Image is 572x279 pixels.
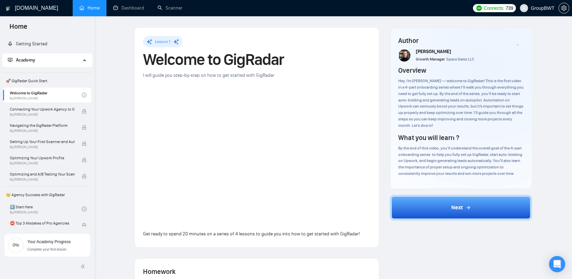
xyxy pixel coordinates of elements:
[451,204,463,212] span: Next
[8,243,24,247] span: 0%
[10,106,75,113] span: Connecting Your Upwork Agency to GigRadar
[79,5,100,11] a: homeHome
[16,57,35,63] span: Academy
[398,36,524,45] h4: Author
[4,22,33,36] span: Home
[10,202,82,216] a: 1️⃣ Start HereBy[PERSON_NAME]
[398,133,459,142] h4: What you will learn ?
[416,49,451,54] span: [PERSON_NAME]
[8,57,35,63] span: Academy
[10,220,75,227] span: ⛔ Top 3 Mistakes of Pro Agencies
[559,5,569,11] span: setting
[484,4,504,12] span: Connects:
[549,256,565,272] div: Open Intercom Messenger
[398,145,524,177] div: By the end of this video, you’ll understand the overall goal of the 4-part onboarding series: to ...
[10,88,82,102] a: Welcome to GigRadarBy[PERSON_NAME]
[10,171,75,178] span: Optimizing and A/B Testing Your Scanner for Better Results
[3,74,91,88] span: 🚀 GigRadar Quick Start
[558,3,569,14] button: setting
[113,5,144,11] a: dashboardDashboard
[399,49,411,62] img: vlad-t.jpg
[158,5,183,11] a: searchScanner
[2,37,92,51] li: Getting Started
[155,39,170,44] span: Lesson 1
[10,161,75,165] span: By [PERSON_NAME]
[10,138,75,145] span: Setting Up Your First Scanner and Auto-Bidder
[522,6,526,10] span: user
[82,158,87,162] span: lock
[558,5,569,11] a: setting
[82,207,87,211] span: check-circle
[143,52,371,67] h1: Welcome to GigRadar
[143,231,360,237] span: Get ready to spend 20 minutes on a series of 4 lessons to guide you into how to get started with ...
[416,57,445,62] span: Growth Manager
[506,4,513,12] span: 739
[10,113,75,117] span: By [PERSON_NAME]
[6,3,10,14] img: logo
[82,93,87,97] span: check-circle
[398,66,426,75] h4: Overview
[476,5,482,11] img: upwork-logo.png
[10,155,75,161] span: Optimizing Your Upwork Profile
[80,263,87,270] span: double-left
[390,195,532,220] button: Next
[10,122,75,129] span: Navigating the GigRadar Platform
[398,78,524,129] div: Hey, I’m [PERSON_NAME] — welcome to GigRadar! This is the first video in a 4-part onboarding seri...
[82,109,87,114] span: lock
[82,223,87,228] span: lock
[10,145,75,149] span: By [PERSON_NAME]
[27,248,67,251] span: Complete your first lesson
[8,57,13,62] span: fund-projection-screen
[10,129,75,133] span: By [PERSON_NAME]
[143,72,275,78] span: I will guide you step-by-step on how to get started with GigRadar
[82,174,87,179] span: lock
[3,188,91,202] span: 👑 Agency Success with GigRadar
[143,267,371,276] h4: Homework
[82,141,87,146] span: lock
[82,125,87,130] span: lock
[27,239,71,244] span: Your Academy Progress
[8,41,47,47] a: rocketGetting Started
[446,57,474,62] span: Space Sales LLC
[10,178,75,182] span: By [PERSON_NAME]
